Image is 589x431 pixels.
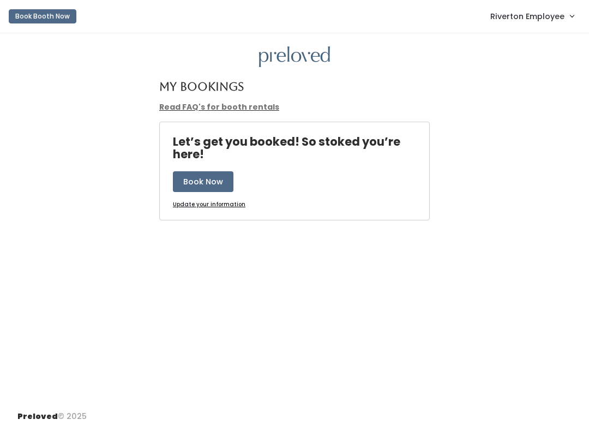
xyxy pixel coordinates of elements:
[173,201,245,209] a: Update your information
[159,80,244,93] h4: My Bookings
[173,135,429,160] h4: Let’s get you booked! So stoked you’re here!
[17,411,58,422] span: Preloved
[159,101,279,112] a: Read FAQ's for booth rentals
[479,4,585,28] a: Riverton Employee
[173,200,245,208] u: Update your information
[259,46,330,68] img: preloved logo
[17,402,87,422] div: © 2025
[9,4,76,28] a: Book Booth Now
[9,9,76,23] button: Book Booth Now
[490,10,564,22] span: Riverton Employee
[173,171,233,192] button: Book Now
